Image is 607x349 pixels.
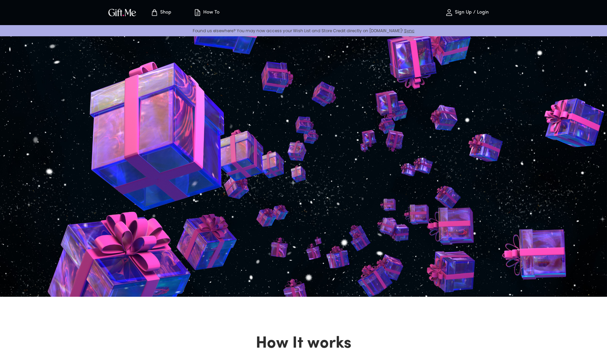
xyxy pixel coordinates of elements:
p: Found us elsewhere? You may now access your Wish List and Store Credit directly on [DOMAIN_NAME]! [5,28,602,34]
button: GiftMe Logo [106,8,138,17]
img: how-to.svg [193,8,202,17]
p: Sign Up / Login [453,10,489,16]
button: Sign Up / Login [433,2,501,23]
img: GiftMe Logo [107,7,138,17]
p: Shop [159,10,171,16]
button: How To [188,2,225,23]
p: How To [202,10,219,16]
button: Store page [142,2,180,23]
a: Sync [404,28,415,34]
